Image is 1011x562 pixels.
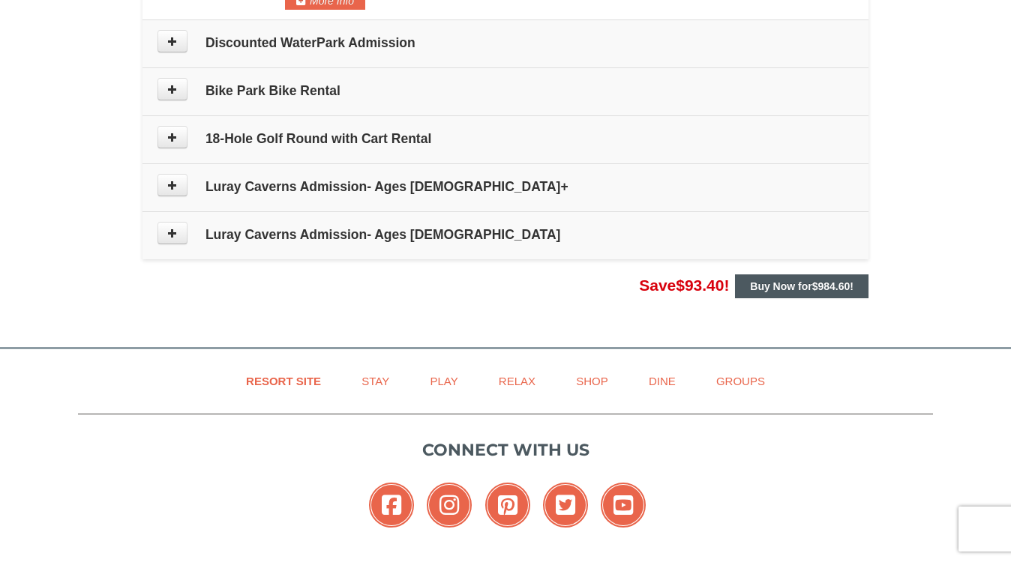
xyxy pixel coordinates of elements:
span: Save ! [639,277,729,294]
button: Buy Now for$984.60! [735,274,868,298]
a: Relax [480,364,554,398]
h4: Discounted WaterPark Admission [157,35,853,50]
h4: 18-Hole Golf Round with Cart Rental [157,131,853,146]
p: Connect with us [78,438,933,462]
strong: Buy Now for ! [750,280,853,292]
a: Stay [343,364,408,398]
a: Groups [697,364,784,398]
h4: Bike Park Bike Rental [157,83,853,98]
span: $93.40 [676,277,724,294]
a: Resort Site [227,364,340,398]
a: Shop [557,364,627,398]
h4: Luray Caverns Admission- Ages [DEMOGRAPHIC_DATA] [157,227,853,242]
span: $984.60 [812,280,850,292]
a: Play [411,364,476,398]
a: Dine [630,364,694,398]
h4: Luray Caverns Admission- Ages [DEMOGRAPHIC_DATA]+ [157,179,853,194]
